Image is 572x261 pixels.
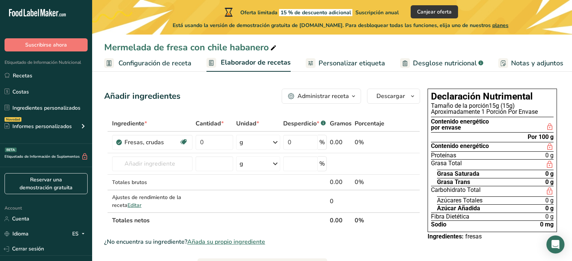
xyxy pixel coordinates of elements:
span: fresas [465,233,482,240]
span: 0 g [545,179,554,185]
th: 0% [353,212,386,228]
span: Proteínas [431,152,456,158]
div: Añadir ingredientes [104,90,181,103]
span: Añada su propio ingrediente [187,237,265,246]
span: Elaborador de recetas [221,57,291,68]
div: Mermelada de fresa con chile habanero [104,41,278,54]
span: Porcentaje [355,119,384,128]
span: Configuración de receta [118,58,191,68]
span: Unidad [236,119,259,128]
span: Personalizar etiqueta [319,58,385,68]
a: Desglose nutricional [400,55,483,72]
a: Idioma [5,227,29,240]
div: Totales brutos [112,178,193,186]
div: 0 [330,197,352,206]
span: Grasa Total [431,160,462,169]
button: Suscribirse ahora [5,38,88,51]
span: Está usando la versión de demostración gratuita de [DOMAIN_NAME]. Para desbloquear todas las func... [173,21,508,29]
th: 0.00 [328,212,353,228]
span: Ingrediente [112,119,147,128]
span: Editar [127,202,141,209]
div: Fresas, crudas [124,138,179,147]
span: Ingredientes: [428,233,464,240]
span: Suscribirse ahora [25,41,67,49]
a: Reservar una demostración gratuita [5,173,88,194]
span: Fibra Dietética [431,214,469,220]
div: 15g (15g) [431,103,554,109]
button: Administrar receta [282,89,361,104]
div: Contenido energético por envase [431,119,489,131]
div: Administrar receta [297,92,349,101]
a: Configuración de receta [104,55,191,72]
span: Azúcar Añadida [437,205,480,211]
div: Oferta limitada [223,8,399,17]
div: Desperdicio [283,119,326,128]
input: Añadir ingrediente [112,156,193,171]
div: Novedad [5,117,21,122]
h1: Declaración Nutrimental [431,92,554,101]
span: Sodio [431,222,446,228]
a: Personalizar etiqueta [306,55,385,72]
div: Por 100 g [528,134,554,140]
span: Grasa Saturada [437,171,479,177]
span: 0 g [545,171,554,177]
span: planes [492,22,508,29]
span: Carbohidrato Total [431,187,481,196]
a: Elaborador de recetas [206,54,291,72]
th: Totales netos [111,212,328,228]
div: Open Intercom Messenger [546,235,564,253]
span: Tamaño de la porción [431,102,489,109]
div: ¿No encuentra su ingrediente? [104,237,420,246]
span: Azúcares Totales [437,198,482,204]
span: 0 mg [540,222,554,228]
span: Canjear oferta [417,8,452,16]
div: 0% [355,178,384,187]
span: 15 % de descuento adicional [279,9,352,16]
button: Canjear oferta [411,5,458,18]
button: Descargar [367,89,420,104]
span: Suscripción anual [355,9,399,16]
span: Descargar [376,92,405,101]
div: g [240,138,243,147]
span: Gramos [330,119,352,128]
span: 0 g [545,152,554,158]
div: 0.00 [330,138,352,147]
span: Cantidad [196,119,224,128]
span: Desglose nutricional [413,58,477,68]
div: Ajustes de rendimiento de la receta [112,193,193,209]
div: 0% [355,138,384,147]
span: 0 g [545,205,554,211]
span: Grasa Trans [437,179,470,185]
div: 0.00 [330,178,352,187]
div: ES [72,229,88,238]
span: Notas y adjuntos [511,58,563,68]
span: Contenido energético [431,143,489,151]
a: Notas y adjuntos [498,55,563,72]
span: 0 g [545,214,554,220]
div: Informes personalizados [5,122,72,130]
span: 0 g [545,198,554,204]
div: Aproximadamente 1 Porción Por Envase [431,109,554,115]
div: BETA [5,148,17,152]
div: g [240,159,243,168]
